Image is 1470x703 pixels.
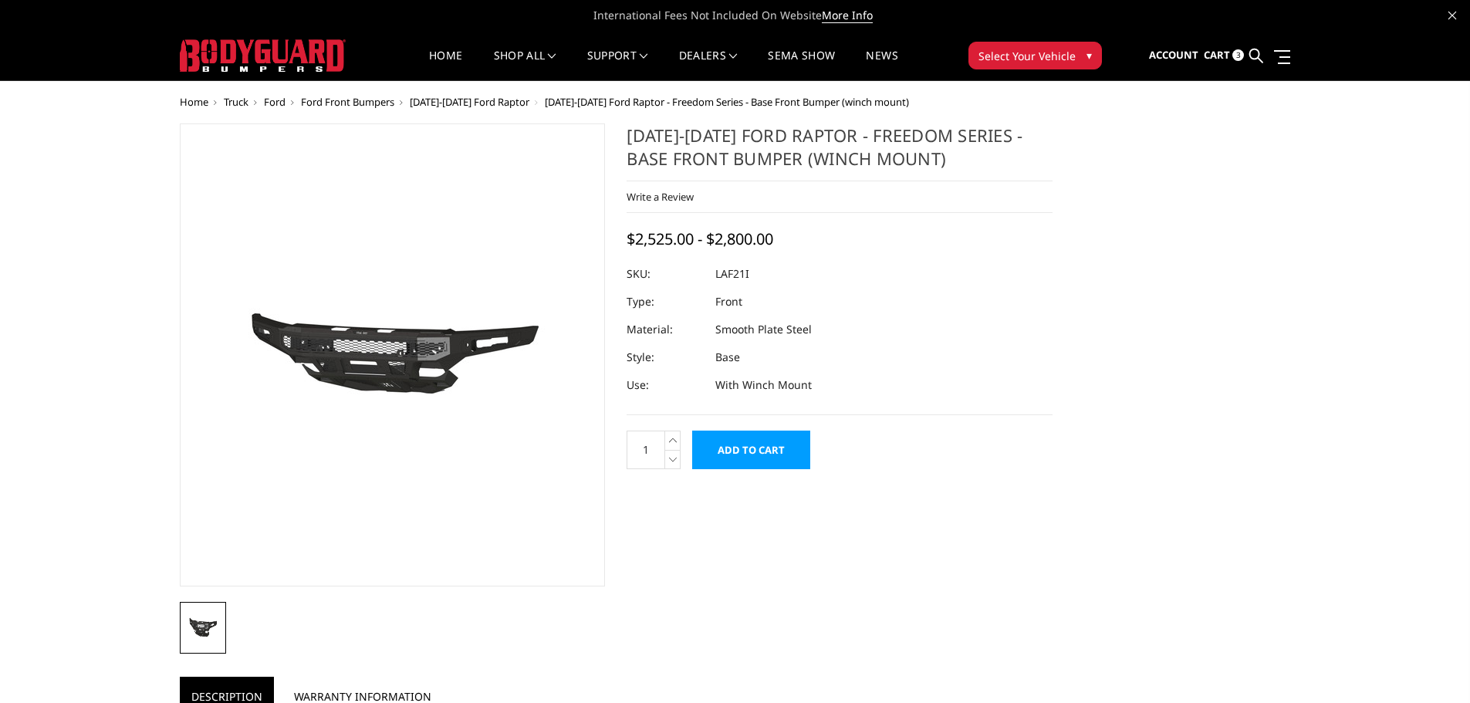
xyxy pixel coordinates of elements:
a: Dealers [679,50,738,80]
img: 2021-2025 Ford Raptor - Freedom Series - Base Front Bumper (winch mount) [184,607,221,649]
dt: Material: [627,316,704,343]
a: Home [180,95,208,109]
button: Select Your Vehicle [968,42,1102,69]
a: SEMA Show [768,50,835,80]
input: Add to Cart [692,431,810,469]
dt: Style: [627,343,704,371]
dd: Base [715,343,740,371]
dd: With Winch Mount [715,371,812,399]
a: Cart 3 [1204,35,1244,76]
a: More Info [822,8,873,23]
dt: Type: [627,288,704,316]
img: BODYGUARD BUMPERS [180,39,346,72]
a: News [866,50,897,80]
dd: Smooth Plate Steel [715,316,812,343]
span: Account [1149,48,1198,62]
a: shop all [494,50,556,80]
span: 3 [1232,49,1244,61]
span: Cart [1204,48,1230,62]
a: Support [587,50,648,80]
a: [DATE]-[DATE] Ford Raptor [410,95,529,109]
dd: Front [715,288,742,316]
span: Select Your Vehicle [978,48,1076,64]
h1: [DATE]-[DATE] Ford Raptor - Freedom Series - Base Front Bumper (winch mount) [627,123,1053,181]
dt: SKU: [627,260,704,288]
a: Ford Front Bumpers [301,95,394,109]
a: Account [1149,35,1198,76]
a: 2021-2025 Ford Raptor - Freedom Series - Base Front Bumper (winch mount) [180,123,606,586]
a: Truck [224,95,248,109]
dd: LAF21I [715,260,749,288]
dt: Use: [627,371,704,399]
span: ▾ [1086,47,1092,63]
a: Ford [264,95,286,109]
a: Home [429,50,462,80]
span: [DATE]-[DATE] Ford Raptor - Freedom Series - Base Front Bumper (winch mount) [545,95,909,109]
img: 2021-2025 Ford Raptor - Freedom Series - Base Front Bumper (winch mount) [199,265,585,445]
span: $2,525.00 - $2,800.00 [627,228,773,249]
a: Write a Review [627,190,694,204]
